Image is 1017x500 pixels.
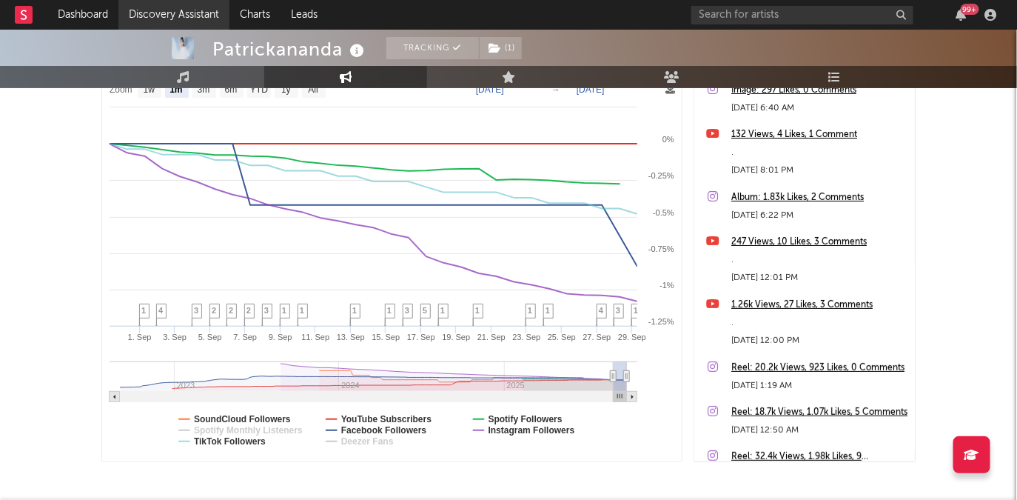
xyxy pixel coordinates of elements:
span: 1 [546,306,550,315]
span: 1 [475,306,480,315]
text: SoundCloud Followers [194,414,291,424]
text: 9. Sep [269,333,292,341]
a: Reel: 18.7k Views, 1.07k Likes, 5 Comments [731,404,907,421]
div: . [731,144,907,161]
span: 5 [423,306,427,315]
span: 1 [440,306,445,315]
text: -1.25% [648,317,674,326]
span: 1 [300,306,304,315]
a: 247 Views, 10 Likes, 3 Comments [731,233,907,251]
div: . [731,251,907,269]
text: Instagram Followers [489,425,575,436]
text: [DATE] [577,84,605,95]
span: 1 [634,306,638,315]
div: [DATE] 6:22 PM [731,207,907,224]
a: Image: 297 Likes, 0 Comments [731,81,907,99]
text: -0.5% [653,208,674,217]
span: 3 [264,306,269,315]
text: Spotify Followers [489,414,563,424]
span: ( 1 ) [479,37,523,59]
div: [DATE] 12:00 PM [731,332,907,350]
span: 1 [282,306,286,315]
a: Reel: 20.2k Views, 923 Likes, 0 Comments [731,359,907,377]
span: 2 [246,306,251,315]
text: 3m [198,85,210,96]
div: Patrickananda [212,37,368,61]
text: -1% [659,281,674,290]
text: 6m [225,85,238,96]
text: 1m [169,85,182,96]
span: 2 [229,306,233,315]
a: Reel: 32.4k Views, 1.98k Likes, 9 Comments [731,448,907,466]
span: 3 [405,306,409,315]
text: 7. Sep [233,333,257,341]
text: 25. Sep [548,333,576,341]
span: 1 [141,306,146,315]
text: → [551,84,560,95]
text: 23. Sep [513,333,541,341]
a: Album: 1.83k Likes, 2 Comments [731,189,907,207]
span: 3 [616,306,620,315]
text: 19. Sep [442,333,470,341]
span: 3 [194,306,198,315]
text: 11. Sep [301,333,329,341]
a: 1.26k Views, 27 Likes, 3 Comments [731,296,907,314]
text: 1y [281,85,291,96]
text: All [308,85,318,96]
text: 1w [144,85,155,96]
div: [DATE] 8:01 PM [731,161,907,179]
div: 99 + [961,4,979,15]
text: 13. Sep [337,333,365,341]
text: 21. Sep [477,333,506,341]
div: [DATE] 12:50 AM [731,421,907,439]
div: . [731,314,907,332]
span: 2 [212,306,216,315]
button: Tracking [386,37,479,59]
text: 3. Sep [163,333,187,341]
text: YTD [250,85,268,96]
input: Search for artists [691,6,913,24]
span: 1 [528,306,532,315]
text: Zoom [110,85,132,96]
button: (1) [480,37,522,59]
div: [DATE] 1:19 AM [731,377,907,395]
div: [DATE] 12:01 PM [731,269,907,287]
text: 27. Sep [583,333,611,341]
span: 1 [352,306,357,315]
button: 99+ [956,9,967,21]
text: YouTube Subscribers [341,414,432,424]
span: 4 [599,306,603,315]
text: 17. Sep [407,333,435,341]
span: 1 [387,306,392,315]
text: -0.75% [648,244,674,253]
text: 29. Sep [618,333,646,341]
text: [DATE] [476,84,504,95]
text: 1. Sep [128,333,152,341]
text: 15. Sep [372,333,400,341]
text: 5. Sep [198,333,222,341]
text: TikTok Followers [194,436,266,447]
span: 4 [158,306,163,315]
div: [DATE] 6:40 AM [731,99,907,117]
text: Spotify Monthly Listeners [194,425,303,436]
text: Deezer Fans [341,436,394,447]
a: 132 Views, 4 Likes, 1 Comment [731,126,907,144]
text: 0% [662,135,674,144]
text: Facebook Followers [341,425,427,436]
text: -0.25% [648,171,674,180]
